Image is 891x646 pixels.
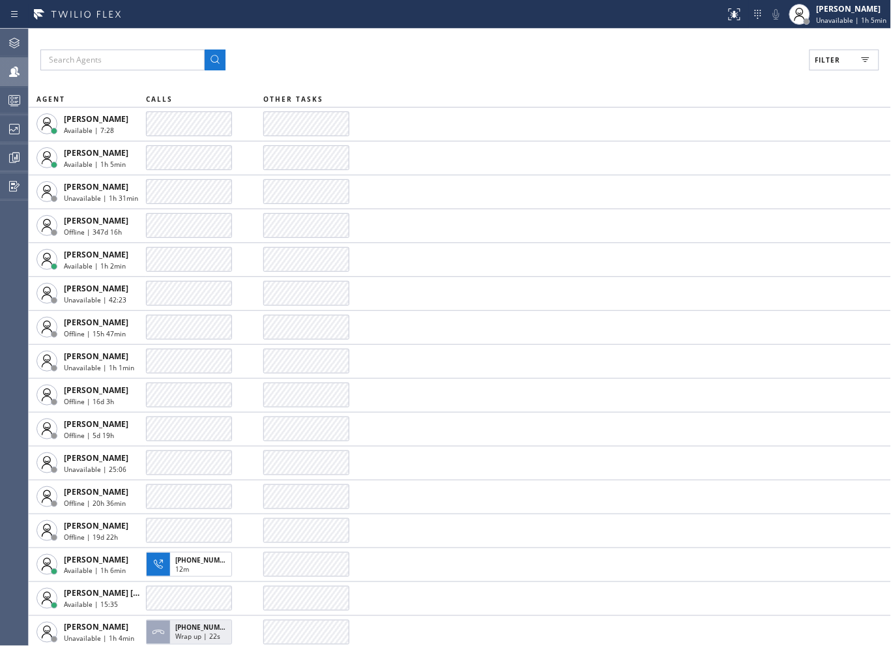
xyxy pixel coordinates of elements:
span: Offline | 20h 36min [64,499,126,508]
span: [PERSON_NAME] [64,283,128,294]
span: [PERSON_NAME] [64,317,128,328]
span: [PERSON_NAME] [64,385,128,396]
span: Unavailable | 1h 4min [64,634,134,643]
button: Mute [767,5,785,23]
span: Available | 1h 5min [64,160,126,169]
span: Offline | 15h 47min [64,329,126,338]
span: Filter [815,55,841,65]
span: [PERSON_NAME] [64,113,128,125]
span: Unavailable | 25:06 [64,465,126,474]
span: [PERSON_NAME] [64,181,128,192]
span: Unavailable | 1h 5min [817,16,887,25]
span: [PERSON_NAME] [64,351,128,362]
span: [PHONE_NUMBER] [175,623,235,632]
span: [PERSON_NAME] [64,622,128,633]
span: [PERSON_NAME] [PERSON_NAME] [64,588,195,599]
span: Unavailable | 1h 31min [64,194,138,203]
span: [PERSON_NAME] [64,215,128,226]
span: Available | 1h 2min [64,261,126,271]
span: Available | 15:35 [64,600,118,609]
span: [PHONE_NUMBER] [175,555,235,565]
span: [PERSON_NAME] [64,418,128,430]
span: Unavailable | 42:23 [64,295,126,304]
span: OTHER TASKS [263,95,323,104]
span: [PERSON_NAME] [64,249,128,260]
span: Available | 7:28 [64,126,114,135]
span: AGENT [37,95,65,104]
span: [PERSON_NAME] [64,452,128,463]
button: [PHONE_NUMBER]12m [146,548,236,581]
span: Wrap up | 22s [175,632,220,641]
span: [PERSON_NAME] [64,147,128,158]
span: [PERSON_NAME] [64,486,128,497]
span: Offline | 347d 16h [64,228,122,237]
span: Offline | 19d 22h [64,533,118,542]
span: Offline | 16d 3h [64,397,114,406]
span: CALLS [146,95,173,104]
span: Unavailable | 1h 1min [64,363,134,372]
span: Available | 1h 6min [64,566,126,576]
div: [PERSON_NAME] [817,3,887,14]
input: Search Agents [40,50,205,70]
span: [PERSON_NAME] [64,520,128,531]
span: 12m [175,565,189,574]
button: Filter [810,50,879,70]
span: Offline | 5d 19h [64,431,114,440]
span: [PERSON_NAME] [64,554,128,565]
